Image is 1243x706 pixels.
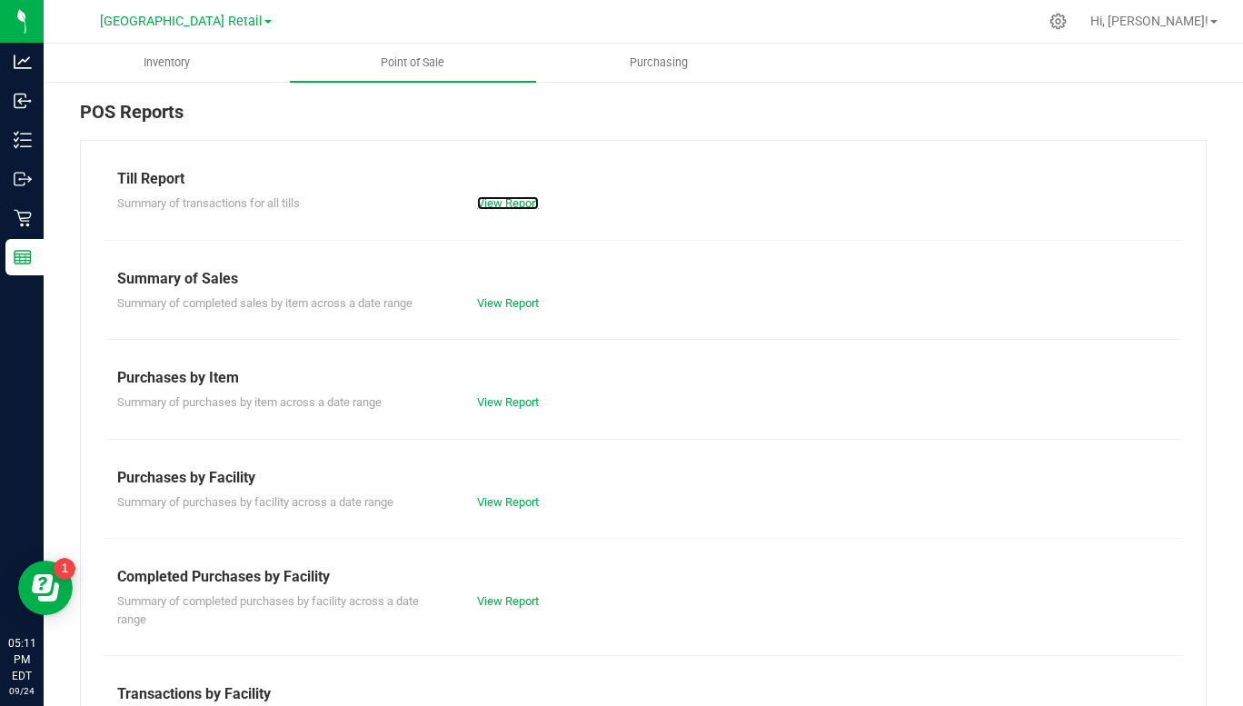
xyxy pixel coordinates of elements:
inline-svg: Inbound [14,92,32,110]
a: Point of Sale [290,44,536,82]
inline-svg: Reports [14,248,32,266]
div: Summary of Sales [117,268,1169,290]
inline-svg: Analytics [14,53,32,71]
span: [GEOGRAPHIC_DATA] Retail [100,14,263,29]
div: Completed Purchases by Facility [117,566,1169,588]
a: View Report [477,196,539,210]
div: Transactions by Facility [117,683,1169,705]
iframe: Resource center unread badge [54,558,75,580]
iframe: Resource center [18,561,73,615]
div: Purchases by Item [117,367,1169,389]
a: Inventory [44,44,290,82]
div: POS Reports [80,98,1207,140]
span: Point of Sale [356,55,469,71]
span: Summary of completed purchases by facility across a date range [117,594,419,626]
a: View Report [477,395,539,409]
p: 09/24 [8,684,35,698]
span: Inventory [119,55,214,71]
p: 05:11 PM EDT [8,635,35,684]
span: Hi, [PERSON_NAME]! [1090,14,1208,28]
div: Purchases by Facility [117,467,1169,489]
inline-svg: Inventory [14,131,32,149]
span: Summary of purchases by item across a date range [117,395,382,409]
a: Purchasing [536,44,782,82]
span: Summary of completed sales by item across a date range [117,296,413,310]
inline-svg: Outbound [14,170,32,188]
a: View Report [477,495,539,509]
div: Manage settings [1047,13,1069,30]
span: Summary of transactions for all tills [117,196,300,210]
a: View Report [477,594,539,608]
span: Purchasing [605,55,712,71]
div: Till Report [117,168,1169,190]
a: View Report [477,296,539,310]
inline-svg: Retail [14,209,32,227]
span: Summary of purchases by facility across a date range [117,495,393,509]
